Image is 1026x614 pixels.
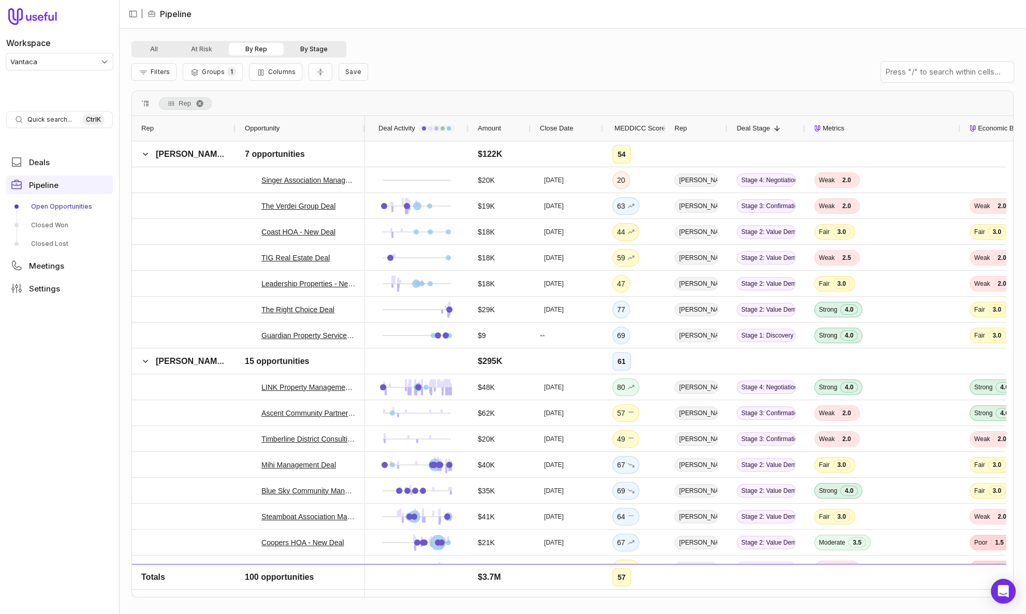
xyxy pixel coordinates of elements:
span: Weak [974,254,990,262]
div: 80 [617,381,635,393]
span: Fair [819,461,830,469]
time: [DATE] [544,564,564,573]
span: [PERSON_NAME] [675,510,718,523]
span: $18K [478,252,495,264]
a: Leadership Properties - New Deal [261,277,356,290]
span: [PERSON_NAME] [675,251,718,265]
time: [DATE] [544,461,564,469]
span: 2.0 [993,434,1010,444]
span: Moderate [819,538,845,547]
time: [DATE] [544,228,564,236]
button: At Risk [174,43,229,55]
time: [DATE] [544,176,564,184]
span: 4.0 [840,382,858,392]
span: Filters [151,68,170,76]
button: By Rep [229,43,284,55]
span: 2.5 [838,253,855,263]
span: Weak [819,254,834,262]
span: Weak [819,176,834,184]
span: [PERSON_NAME] [156,150,225,158]
a: G & D Property Management - New Deal [261,588,356,601]
span: Strong [819,487,837,495]
span: Strong [974,409,992,417]
span: Strong [819,331,837,340]
div: Open Intercom Messenger [991,579,1016,604]
span: Fair [974,461,985,469]
a: Open Opportunities [6,198,113,215]
div: MEDDICC Score [612,116,656,141]
a: Deals [6,153,113,171]
span: 3.0 [988,304,1006,315]
span: Stage 2: Value Demonstration [737,303,796,316]
a: Singer Association Management - New Deal [261,174,356,186]
a: The Right Choice Deal [261,303,334,316]
span: 2.0 [993,279,1010,289]
span: 3.0 [833,460,851,470]
button: Collapse all rows [309,63,332,81]
span: Stage 2: Value Demonstration [737,225,796,239]
span: [PERSON_NAME] [675,329,718,342]
span: [PERSON_NAME] [675,484,718,498]
span: Strong [974,383,992,391]
time: [DATE] [544,538,564,547]
div: 64 [617,510,635,523]
div: 49 [617,433,635,445]
span: | [141,8,143,20]
div: 47 [617,277,625,290]
span: Stage 4: Negotiation [737,173,796,187]
span: $62K [478,407,495,419]
kbd: Ctrl K [83,114,104,125]
div: 57 [617,407,635,419]
span: 15 opportunities [245,355,309,368]
span: Fair [974,305,985,314]
a: Blue Sky Community Management, LLC Deal [261,485,356,497]
span: Stage 1: Discovery [737,329,796,342]
span: [PERSON_NAME] [675,406,718,420]
span: [PERSON_NAME] [675,225,718,239]
span: $19K [478,200,495,212]
div: 53 [617,562,635,575]
span: Weak [974,435,990,443]
span: [PERSON_NAME] [675,277,718,290]
span: $35K [478,485,495,497]
span: 3.0 [833,511,851,522]
span: Stage 2: Value Demonstration [737,510,796,523]
a: Guardian Property Services Deal [261,329,356,342]
span: 2.0 [838,434,855,444]
span: [PERSON_NAME] [156,357,225,366]
time: [DATE] [544,280,564,288]
span: $40K [478,459,495,471]
li: Pipeline [148,8,192,20]
a: LINK Property Management - New Deal [261,381,356,393]
span: $295K [478,355,502,368]
span: 3.0 [988,460,1006,470]
span: $122K [478,148,502,160]
a: Steamboat Association Management Deal [261,510,356,523]
div: 59 [617,252,635,264]
span: Stage 3: Confirmation [737,199,796,213]
span: 4.0 [995,408,1013,418]
span: 2.0 [838,201,855,211]
span: 1.5 [990,537,1008,548]
span: Poor [974,538,987,547]
a: Settings [6,279,113,298]
span: Fair [819,228,830,236]
span: Stage 2: Value Demonstration [737,588,796,601]
span: 3.5 [848,537,866,548]
a: Closed Won [6,217,113,233]
a: Mihi Management Deal [261,459,336,471]
span: [PERSON_NAME] [675,173,718,187]
span: $29K [478,303,495,316]
span: 3.0 [833,589,851,600]
div: 67 [617,459,635,471]
time: [DATE] [544,435,564,443]
span: [PERSON_NAME] [675,199,718,213]
span: $4.1K [478,588,497,601]
div: 54 [618,148,626,160]
span: Deal Stage [737,122,770,135]
div: Row Groups [159,97,212,110]
span: Weak [974,513,990,521]
span: Weak [819,409,834,417]
span: Metrics [823,122,844,135]
button: All [134,43,174,55]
